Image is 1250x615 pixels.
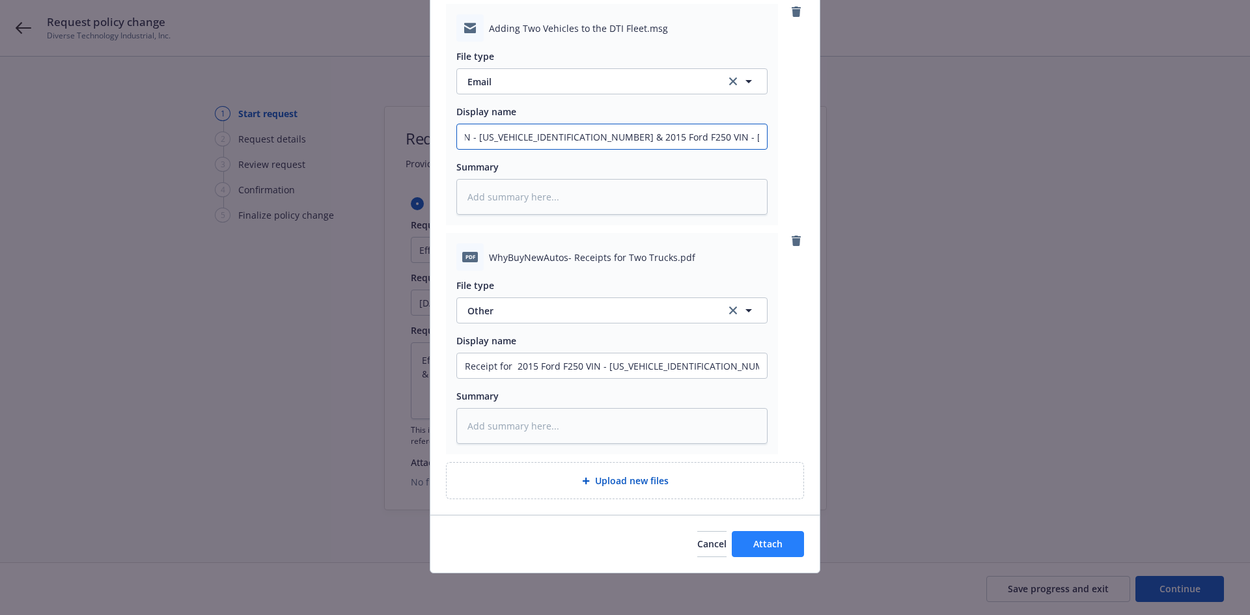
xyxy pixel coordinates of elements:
a: remove [788,233,804,249]
a: clear selection [725,74,741,89]
input: Add display name here... [457,124,767,149]
button: Attach [732,531,804,557]
span: Display name [456,335,516,347]
button: Otherclear selection [456,297,768,323]
div: Upload new files [446,462,804,499]
span: File type [456,50,494,62]
input: Add display name here... [457,353,767,378]
a: remove [788,4,804,20]
button: Emailclear selection [456,68,768,94]
span: File type [456,279,494,292]
span: Adding Two Vehicles to the DTI Fleet.msg [489,21,668,35]
a: clear selection [725,303,741,318]
span: Summary [456,390,499,402]
span: pdf [462,252,478,262]
button: Cancel [697,531,727,557]
span: Upload new files [595,474,669,487]
span: Attach [753,538,783,550]
span: Display name [456,105,516,118]
span: WhyBuyNewAutos- Receipts for Two Trucks.pdf [489,251,695,264]
span: Summary [456,161,499,173]
span: Email [467,75,714,89]
span: Cancel [697,538,727,550]
span: Other [467,304,714,318]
